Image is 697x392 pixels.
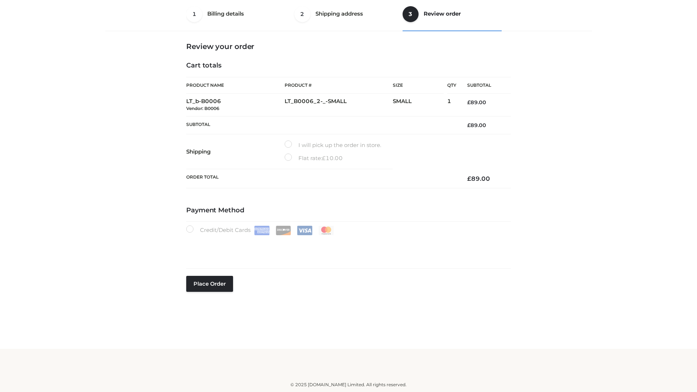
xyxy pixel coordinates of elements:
span: £ [467,99,470,106]
th: Shipping [186,134,285,169]
th: Size [393,77,444,94]
img: Amex [254,226,270,235]
th: Order Total [186,169,456,188]
bdi: 89.00 [467,175,490,182]
span: £ [322,155,326,162]
th: Qty [447,77,456,94]
h4: Cart totals [186,62,511,70]
td: LT_B0006_2-_-SMALL [285,94,393,117]
small: Vendor: B0006 [186,106,219,111]
td: LT_b-B0006 [186,94,285,117]
img: Mastercard [318,226,334,235]
th: Product # [285,77,393,94]
img: Discover [276,226,291,235]
label: I will pick up the order in store. [285,140,381,150]
th: Subtotal [186,116,456,134]
td: 1 [447,94,456,117]
iframe: Secure payment input frame [185,234,509,260]
td: SMALL [393,94,447,117]
label: Flat rate: [285,154,343,163]
img: Visa [297,226,313,235]
h4: Payment Method [186,207,511,215]
bdi: 10.00 [322,155,343,162]
bdi: 89.00 [467,122,486,128]
div: © 2025 [DOMAIN_NAME] Limited. All rights reserved. [108,381,589,388]
label: Credit/Debit Cards [186,225,335,235]
h3: Review your order [186,42,511,51]
span: £ [467,122,470,128]
bdi: 89.00 [467,99,486,106]
button: Place order [186,276,233,292]
th: Subtotal [456,77,511,94]
th: Product Name [186,77,285,94]
span: £ [467,175,471,182]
